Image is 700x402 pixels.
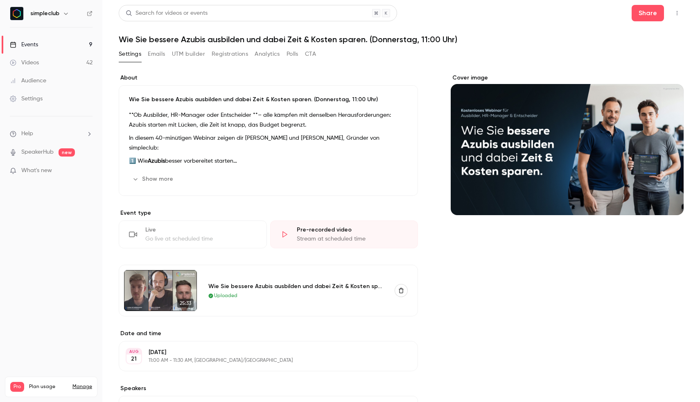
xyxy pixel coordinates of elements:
[72,384,92,390] a: Manage
[126,9,208,18] div: Search for videos or events
[129,156,408,166] p: 1️⃣ Wie besser vorbereitet starten
[149,348,375,357] p: [DATE]
[270,220,418,248] div: Pre-recorded videoStream at scheduled time
[632,5,664,21] button: Share
[83,167,93,175] iframe: Noticeable Trigger
[208,282,385,291] div: Wie Sie bessere Azubis ausbilden und dabei Zeit & Kosten sparen. (Donnerstag, 11:00 Uhr)
[21,129,33,138] span: Help
[10,129,93,138] li: help-dropdown-opener
[10,77,46,85] div: Audience
[148,48,165,61] button: Emails
[451,74,684,215] section: Cover image
[119,74,418,82] label: About
[297,226,408,234] div: Pre-recorded video
[119,329,418,338] label: Date and time
[119,384,418,393] label: Speakers
[129,133,408,153] p: In diesem 40-minütigen Webinar zeigen dir [PERSON_NAME] und [PERSON_NAME], Gründer von simpleclub:
[30,9,59,18] h6: simpleclub
[29,384,68,390] span: Plan usage
[297,235,408,243] div: Stream at scheduled time
[255,48,280,61] button: Analytics
[10,59,39,67] div: Videos
[305,48,316,61] button: CTA
[119,209,418,217] p: Event type
[10,41,38,49] div: Events
[129,110,408,130] p: **Ob Ausbilder, HR-Manager oder Entscheider **– alle kämpfen mit denselben Herausforderungen: Azu...
[287,48,298,61] button: Polls
[212,48,248,61] button: Registrations
[172,48,205,61] button: UTM builder
[149,357,375,364] p: 11:00 AM - 11:30 AM, [GEOGRAPHIC_DATA]/[GEOGRAPHIC_DATA]
[145,235,257,243] div: Go live at scheduled time
[126,349,141,354] div: AUG
[119,34,684,44] h1: Wie Sie bessere Azubis ausbilden und dabei Zeit & Kosten sparen. (Donnerstag, 11:00 Uhr)
[129,173,178,186] button: Show more
[145,226,257,234] div: Live
[451,74,684,82] label: Cover image
[177,299,194,308] span: 25:33
[131,355,137,363] p: 21
[10,7,23,20] img: simpleclub
[148,158,165,164] strong: Azubis
[21,148,54,157] a: SpeakerHub
[119,48,141,61] button: Settings
[119,220,267,248] div: LiveGo live at scheduled time
[214,292,237,300] span: Uploaded
[129,95,408,104] p: Wie Sie bessere Azubis ausbilden und dabei Zeit & Kosten sparen. (Donnerstag, 11:00 Uhr)
[10,95,43,103] div: Settings
[10,382,24,392] span: Pro
[59,148,75,157] span: new
[21,166,52,175] span: What's new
